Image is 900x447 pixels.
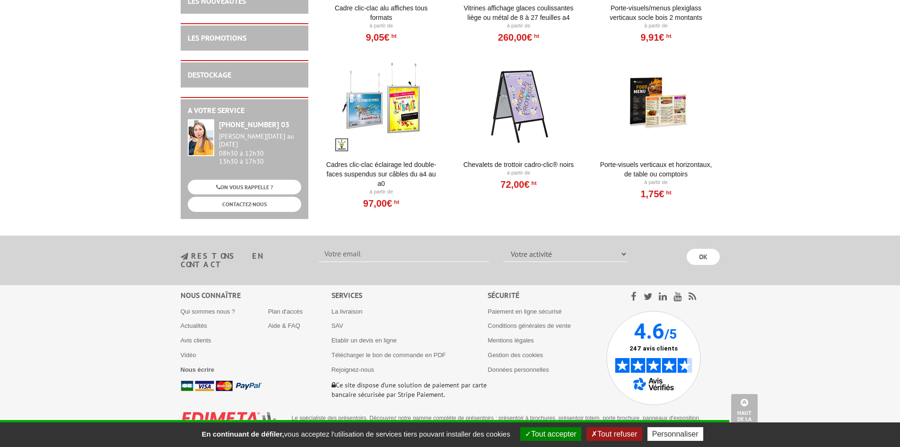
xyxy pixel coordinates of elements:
a: Avis clients [181,337,211,344]
a: Nous écrire [181,366,215,373]
a: Qui sommes nous ? [181,308,236,315]
a: Aide & FAQ [268,322,300,329]
img: widget-service.jpg [188,119,214,156]
p: À partir de [598,179,715,186]
div: Services [332,290,488,301]
a: LES PROMOTIONS [188,33,246,43]
div: [PERSON_NAME][DATE] au [DATE] [219,132,301,149]
a: Données personnelles [488,366,549,373]
button: Tout refuser [586,427,642,441]
a: Etablir un devis en ligne [332,337,397,344]
a: ON VOUS RAPPELLE ? [188,180,301,194]
a: Haut de la page [731,394,758,433]
a: Vidéo [181,351,196,359]
a: La livraison [332,308,363,315]
h3: restons en contact [181,252,305,269]
a: Actualités [181,322,207,329]
a: CONTACTEZ-NOUS [188,197,301,211]
a: Plan d'accès [268,308,303,315]
sup: HT [664,189,671,196]
a: 9,91€HT [640,35,671,40]
a: Paiement en ligne sécurisé [488,308,561,315]
p: Ce site dispose d’une solution de paiement par carte bancaire sécurisée par Stripe Paiement. [332,380,488,399]
a: Mentions légales [488,337,534,344]
a: Chevalets de trottoir Cadro-Clic® Noirs [460,160,577,169]
a: Gestion des cookies [488,351,543,359]
sup: HT [664,33,671,39]
sup: HT [532,33,539,39]
sup: HT [392,199,399,205]
a: 1,75€HT [640,191,671,197]
img: Avis Vérifiés - 4.6 sur 5 - 247 avis clients [606,311,701,405]
a: 72,00€HT [500,182,536,187]
a: Porte-Visuels/Menus Plexiglass Verticaux Socle Bois 2 Montants [598,3,715,22]
input: OK [687,249,720,265]
a: 9,05€HT [366,35,396,40]
p: À partir de [460,169,577,177]
sup: HT [530,180,537,186]
a: SAV [332,322,343,329]
a: Cadre Clic-Clac Alu affiches tous formats [323,3,440,22]
div: Sécurité [488,290,606,301]
strong: En continuant de défiler, [201,430,284,438]
p: À partir de [323,188,440,196]
input: Votre email [319,246,489,262]
p: À partir de [460,22,577,30]
a: 97,00€HT [363,201,399,206]
sup: HT [389,33,396,39]
div: Nous connaître [181,290,332,301]
a: 260,00€HT [498,35,539,40]
a: Conditions générales de vente [488,322,571,329]
a: DESTOCKAGE [188,70,231,79]
p: À partir de [598,22,715,30]
div: 08h30 à 12h30 13h30 à 17h30 [219,132,301,165]
a: Rejoignez-nous [332,366,374,373]
h2: A votre service [188,106,301,115]
a: Porte-visuels verticaux et horizontaux, de table ou comptoirs [598,160,715,179]
a: Cadres clic-clac éclairage LED double-faces suspendus sur câbles du A4 au A0 [323,160,440,188]
button: Personnaliser (fenêtre modale) [647,427,703,441]
span: vous acceptez l'utilisation de services tiers pouvant installer des cookies [197,430,515,438]
a: Vitrines affichage glaces coulissantes liège ou métal de 8 à 27 feuilles A4 [460,3,577,22]
p: Le spécialiste des présentoirs. Découvrez notre gamme complète de présentoirs : présentoir à broc... [292,414,713,429]
p: À partir de [323,22,440,30]
button: Tout accepter [520,427,581,441]
strong: [PHONE_NUMBER] 03 [219,120,289,129]
img: newsletter.jpg [181,253,188,261]
a: Télécharger le bon de commande en PDF [332,351,446,359]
